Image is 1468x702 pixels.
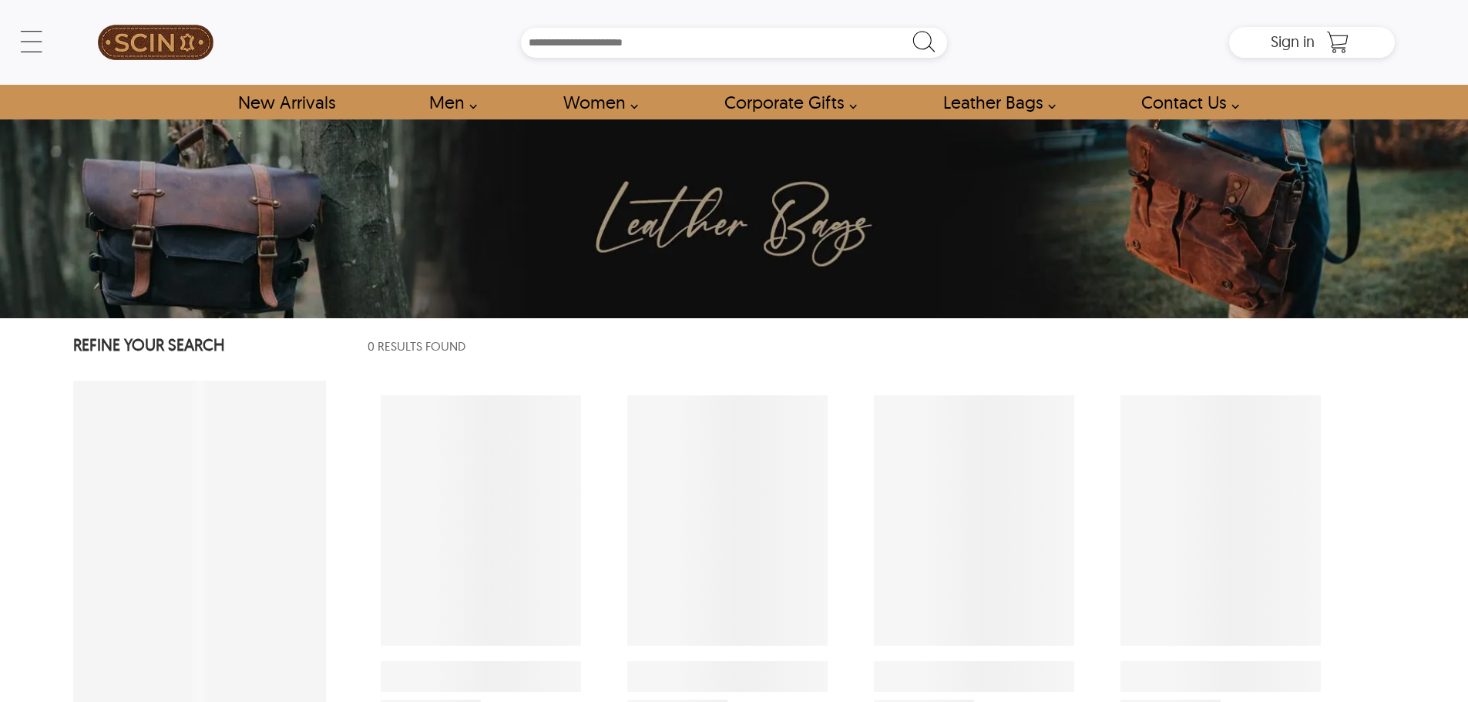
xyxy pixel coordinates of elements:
[358,331,1395,361] div: 0 Results Found
[1124,85,1248,119] a: contact-us
[73,334,326,359] p: REFINE YOUR SEARCH
[1322,31,1353,54] a: Shopping Cart
[707,85,865,119] a: Shop Leather Corporate Gifts
[98,8,213,77] img: SCIN
[1271,37,1315,49] a: Sign in
[412,85,485,119] a: shop men's leather jackets
[368,337,465,356] span: 0 Results Found
[73,8,238,77] a: SCIN
[925,85,1064,119] a: Shop Leather Bags
[1271,32,1315,51] span: Sign in
[546,85,647,119] a: Shop Women Leather Jackets
[220,85,352,119] a: Shop New Arrivals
